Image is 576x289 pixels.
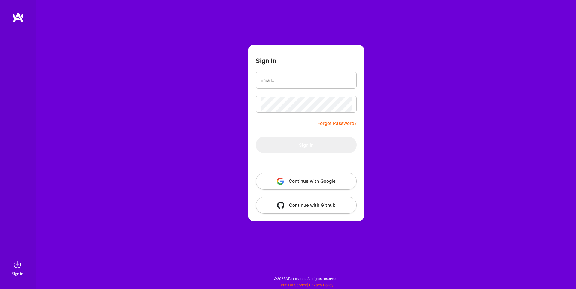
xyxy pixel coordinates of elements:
[13,259,23,277] a: sign inSign In
[256,197,357,214] button: Continue with Github
[256,137,357,153] button: Sign In
[12,12,24,23] img: logo
[261,73,352,88] input: Email...
[279,283,307,287] a: Terms of Service
[277,202,284,209] img: icon
[256,57,276,65] h3: Sign In
[11,259,23,271] img: sign in
[12,271,23,277] div: Sign In
[279,283,334,287] span: |
[256,173,357,190] button: Continue with Google
[36,271,576,286] div: © 2025 ATeams Inc., All rights reserved.
[309,283,334,287] a: Privacy Policy
[318,120,357,127] a: Forgot Password?
[277,178,284,185] img: icon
